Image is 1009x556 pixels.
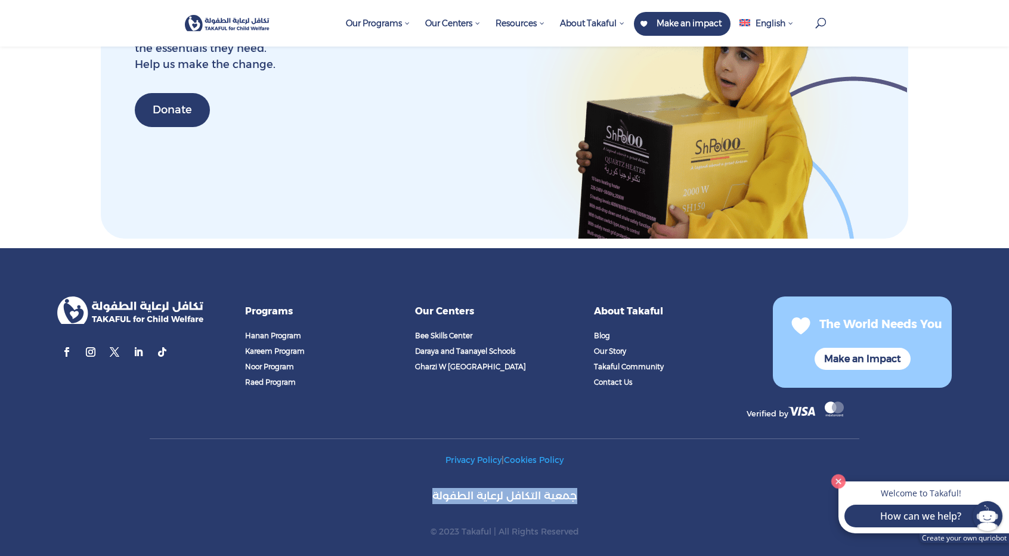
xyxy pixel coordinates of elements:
[490,12,551,47] a: Resources
[166,401,844,422] div: Verified by
[135,57,482,73] p: Help us make the change.
[844,505,997,527] button: How can we help?
[57,296,204,325] img: logo_takaful_final (1) 1
[245,330,406,341] a: Hanan Program
[245,305,406,324] h4: Programs
[245,376,406,387] a: Raed Program
[445,455,502,465] a: Privacy Policy
[815,348,911,370] a: Make an Impact
[425,18,481,29] span: Our Centers
[150,452,859,468] p: |
[432,489,577,502] span: جمعية التكافل لرعاية الطفولة
[415,330,594,341] a: Bee Skills Center
[733,12,800,47] a: English
[850,487,991,499] p: Welcome to Takaful!
[245,347,305,356] span: Kareem Program
[554,12,631,47] a: About Takaful
[57,342,76,362] a: Follow on Facebook
[415,347,515,356] span: Daraya and Taanayel Schools
[594,345,773,356] a: Our Story
[415,361,594,372] a: Gharzi W [GEOGRAPHIC_DATA]
[504,455,564,465] a: Cookies Policy
[135,93,210,127] a: Donate
[594,361,773,372] a: Takaful Community
[415,305,594,324] h4: Our Centers
[245,361,406,372] a: Noor Program
[594,330,773,341] a: Blog
[920,533,1009,543] a: Create your own quriobot
[153,342,172,362] a: Follow on TikTok
[634,12,731,36] a: Make an impact
[81,342,100,362] a: Follow on Instagram
[419,12,487,47] a: Our Centers
[594,347,626,356] span: Our Story
[415,331,472,340] span: Bee Skills Center
[415,345,594,356] a: Daraya and Taanayel Schools
[185,15,270,31] img: Takaful
[150,524,859,540] p: © 2023 Takaful | All Rights Reserved
[496,18,545,29] span: Resources
[594,376,773,387] a: Contact Us
[245,378,296,387] span: Raed Program
[105,342,124,362] a: Follow on X
[594,378,632,387] span: Contact Us
[245,345,406,356] a: Kareem Program
[560,18,625,29] span: About Takaful
[756,18,785,29] span: English
[415,362,526,371] span: Gharzi W [GEOGRAPHIC_DATA]
[340,12,416,47] a: Our Programs
[819,317,942,331] span: The World Needs You
[245,362,294,371] span: Noor Program
[346,18,410,29] span: Our Programs
[135,24,482,73] div: We’re saving the lives of underprivileged children by providing the essentials they need.
[828,471,849,492] button: Close
[129,342,148,362] a: Follow on LinkedIn
[594,362,664,371] span: Takaful Community
[594,305,773,324] h4: About Takaful
[245,331,301,340] span: Hanan Program
[657,18,722,29] span: Make an impact
[594,331,610,340] span: Blog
